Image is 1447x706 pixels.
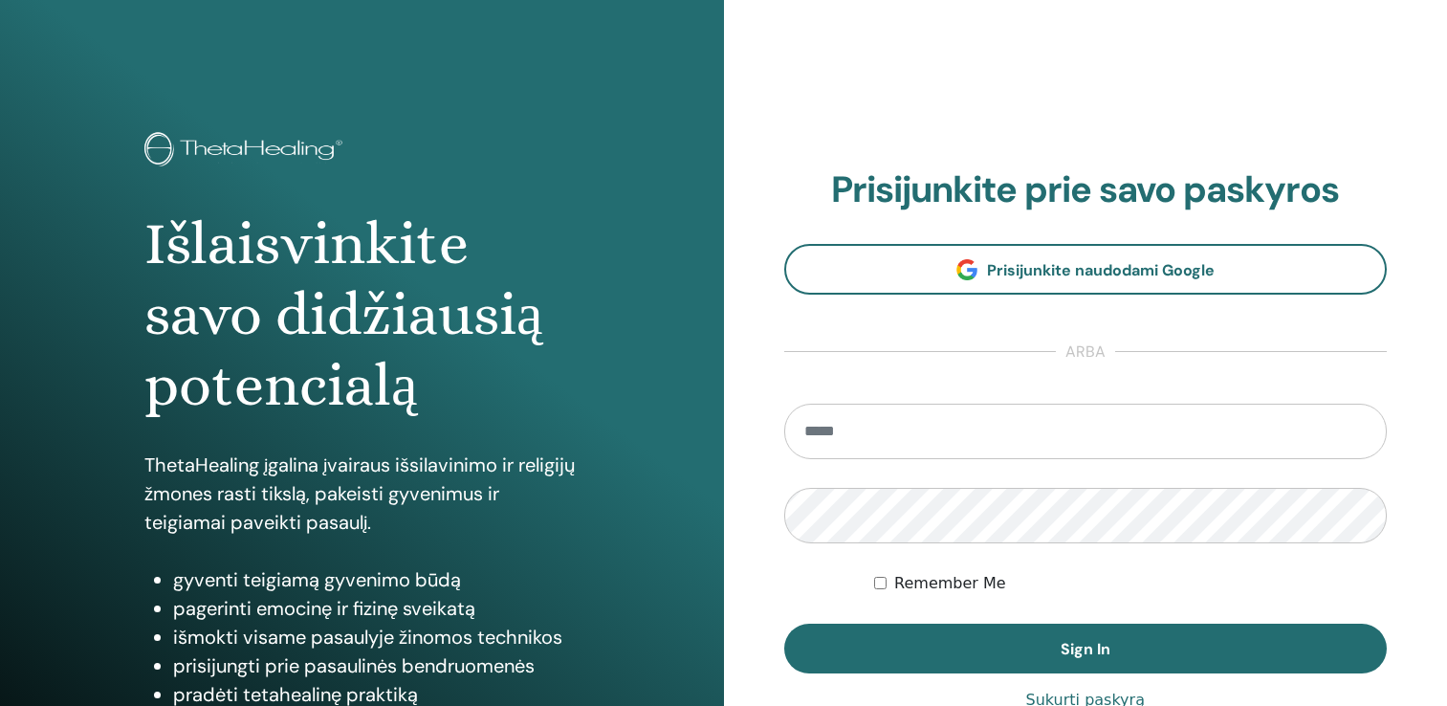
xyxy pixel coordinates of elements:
[173,594,579,623] li: pagerinti emocinę ir fizinę sveikatą
[1056,341,1115,364] span: arba
[987,260,1215,280] span: Prisijunkite naudodami Google
[784,624,1388,673] button: Sign In
[144,451,579,537] p: ThetaHealing įgalina įvairaus išsilavinimo ir religijų žmones rasti tikslą, pakeisti gyvenimus ir...
[173,565,579,594] li: gyventi teigiamą gyvenimo būdą
[173,651,579,680] li: prisijungti prie pasaulinės bendruomenės
[144,209,579,422] h1: Išlaisvinkite savo didžiausią potencialą
[784,168,1388,212] h2: Prisijunkite prie savo paskyros
[874,572,1387,595] div: Keep me authenticated indefinitely or until I manually logout
[784,244,1388,295] a: Prisijunkite naudodami Google
[894,572,1006,595] label: Remember Me
[173,623,579,651] li: išmokti visame pasaulyje žinomos technikos
[1061,639,1110,659] span: Sign In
